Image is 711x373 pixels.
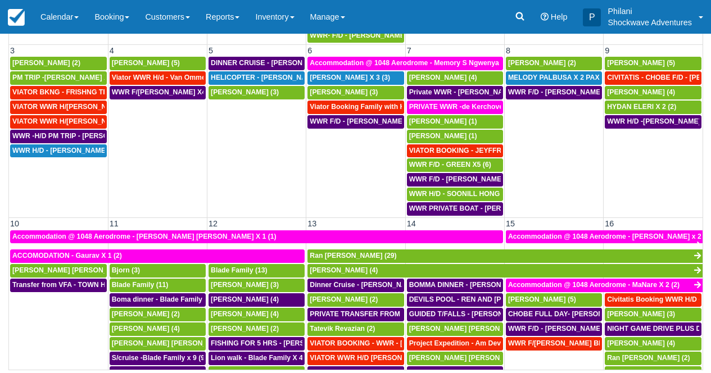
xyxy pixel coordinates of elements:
[607,88,675,96] span: [PERSON_NAME] (4)
[605,57,701,70] a: [PERSON_NAME] (5)
[211,88,279,96] span: [PERSON_NAME] (3)
[605,352,701,365] a: Ran [PERSON_NAME] (2)
[112,281,169,289] span: Blade Family (11)
[310,117,427,125] span: WWR F/D - [PERSON_NAME] X 3 (3)
[541,13,549,21] i: Help
[306,46,313,55] span: 6
[310,266,378,274] span: [PERSON_NAME] (4)
[409,190,523,198] span: WWR H/D - SOONILL HONG X 2 (2)
[12,117,140,125] span: VIATOR WWR H/[PERSON_NAME] 2 (2)
[506,71,602,85] a: MELODY PALBUSA X 2 PAX (2)
[112,325,180,333] span: [PERSON_NAME] (4)
[307,29,404,43] a: WWR- F/D - [PERSON_NAME] X1 (1)
[406,46,413,55] span: 7
[12,281,274,289] span: Transfer from VFA - TOWN HOTELS - [PERSON_NAME] [PERSON_NAME] X 2 (1)
[506,86,602,99] a: WWR F/D - [PERSON_NAME] X 3 (3)
[307,279,404,292] a: Dinner Cruise - [PERSON_NAME] & [PERSON_NAME] 4 (4)
[605,293,701,307] a: Civitatis Booking WWR H/D - [PERSON_NAME] [PERSON_NAME] X4 (4)
[310,74,390,81] span: [PERSON_NAME] X 3 (3)
[306,219,318,228] span: 13
[409,175,557,183] span: WWR F/D - [PERSON_NAME] GRACKO X4 (4)
[211,339,364,347] span: FISHING FOR 5 HRS - [PERSON_NAME] X 2 (2)
[407,352,503,365] a: [PERSON_NAME] [PERSON_NAME] (9)
[310,103,495,111] span: Viator Booking Family with Kids - [PERSON_NAME] 4 (4)
[110,308,206,321] a: [PERSON_NAME] (2)
[307,86,404,99] a: [PERSON_NAME] (3)
[209,279,305,292] a: [PERSON_NAME] (3)
[607,354,690,362] span: Ran [PERSON_NAME] (2)
[110,71,206,85] a: Viator WWR H/d - Van Ommeren Nick X 4 (4)
[508,281,680,289] span: Accommodation @ 1048 Aerodrome - MaNare X 2 (2)
[10,101,107,114] a: VIATOR WWR H/[PERSON_NAME] 2 (2)
[10,249,305,263] a: ACCOMODATION - Gaurav X 1 (2)
[307,115,404,129] a: WWR F/D - [PERSON_NAME] X 3 (3)
[211,310,279,318] span: [PERSON_NAME] (4)
[110,86,206,99] a: WWR F/[PERSON_NAME] X4 (4)
[209,337,305,351] a: FISHING FOR 5 HRS - [PERSON_NAME] X 2 (2)
[307,249,703,263] a: Ran [PERSON_NAME] (29)
[12,252,122,260] span: ACCOMODATION - Gaurav X 1 (2)
[10,144,107,158] a: WWR H/D - [PERSON_NAME] X2 (2)
[209,264,305,278] a: Blade Family (13)
[12,103,140,111] span: VIATOR WWR H/[PERSON_NAME] 2 (2)
[211,59,350,67] span: DINNER CRUISE - [PERSON_NAME] X3 (3)
[307,264,703,278] a: [PERSON_NAME] (4)
[505,219,516,228] span: 15
[607,103,676,111] span: HYDAN ELERI X 2 (2)
[407,71,503,85] a: [PERSON_NAME] (4)
[407,101,503,114] a: PRIVATE WWR -de Kerchove x 6 (6)
[9,46,16,55] span: 3
[508,325,623,333] span: WWR F/D - [PERSON_NAME] X4 (4)
[209,71,305,85] a: HELICOPTER - [PERSON_NAME] X 3 (3)
[409,161,491,169] span: WWR F/D - GREEN X5 (6)
[506,279,703,292] a: Accommodation @ 1048 Aerodrome - MaNare X 2 (2)
[209,308,305,321] a: [PERSON_NAME] (4)
[108,46,115,55] span: 4
[407,322,503,336] a: [PERSON_NAME] [PERSON_NAME] (2)
[108,219,120,228] span: 11
[407,158,503,172] a: WWR F/D - GREEN X5 (6)
[10,86,107,99] a: VIATOR BKNG - FRISHNG TRIP - [PERSON_NAME] X 5 (4)
[112,88,216,96] span: WWR F/[PERSON_NAME] X4 (4)
[407,115,503,129] a: [PERSON_NAME] (1)
[10,279,107,292] a: Transfer from VFA - TOWN HOTELS - [PERSON_NAME] [PERSON_NAME] X 2 (1)
[409,339,610,347] span: Project Expedition - Am Devils Pool- [PERSON_NAME] X 2 (2)
[307,101,404,114] a: Viator Booking Family with Kids - [PERSON_NAME] 4 (4)
[209,322,305,336] a: [PERSON_NAME] (2)
[605,86,701,99] a: [PERSON_NAME] (4)
[211,266,268,274] span: Blade Family (13)
[110,264,206,278] a: Bjorn (3)
[211,325,279,333] span: [PERSON_NAME] (2)
[409,325,537,333] span: [PERSON_NAME] [PERSON_NAME] (2)
[307,308,404,321] a: PRIVATE TRANSFER FROM VFA -V FSL - [PERSON_NAME] AND [PERSON_NAME] X4 (4)
[112,74,255,81] span: Viator WWR H/d - Van Ommeren Nick X 4 (4)
[207,219,219,228] span: 12
[406,219,417,228] span: 14
[310,339,474,347] span: VIATOR BOOKING - WWR - [PERSON_NAME] 2 (2)
[12,147,129,154] span: WWR H/D - [PERSON_NAME] X2 (2)
[605,71,701,85] a: CIVITATIS - CHOBE F/D - [PERSON_NAME] X 2 (3)
[409,354,537,362] span: [PERSON_NAME] [PERSON_NAME] (9)
[10,57,107,70] a: [PERSON_NAME] (2)
[110,279,206,292] a: Blade Family (11)
[409,204,563,212] span: WWR PRIVATE BOAT - [PERSON_NAME] X1 (1)
[409,117,477,125] span: [PERSON_NAME] (1)
[407,308,503,321] a: GUIDED T/FALLS - [PERSON_NAME] AND [PERSON_NAME] X4 (4)
[310,295,378,303] span: [PERSON_NAME] (2)
[310,31,427,39] span: WWR- F/D - [PERSON_NAME] X1 (1)
[607,339,675,347] span: [PERSON_NAME] (4)
[110,57,206,70] a: [PERSON_NAME] (5)
[211,74,341,81] span: HELICOPTER - [PERSON_NAME] X 3 (3)
[607,59,675,67] span: [PERSON_NAME] (5)
[307,71,404,85] a: [PERSON_NAME] X 3 (3)
[407,144,503,158] a: VIATOR BOOKING - JEYFFREY KAYLEIGH X 1 (1)
[407,188,503,201] a: WWR H/D - SOONILL HONG X 2 (2)
[605,115,701,129] a: WWR H/D -[PERSON_NAME] x 4 (4)
[605,308,701,321] a: [PERSON_NAME] (3)
[307,352,404,365] a: VIATOR WWR H/D [PERSON_NAME] 1 (1)
[604,219,615,228] span: 16
[112,339,239,347] span: [PERSON_NAME] [PERSON_NAME] (5)
[112,59,180,67] span: [PERSON_NAME] (5)
[310,354,444,362] span: VIATOR WWR H/D [PERSON_NAME] 1 (1)
[110,352,206,365] a: S/cruise -Blade Family x 9 (9)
